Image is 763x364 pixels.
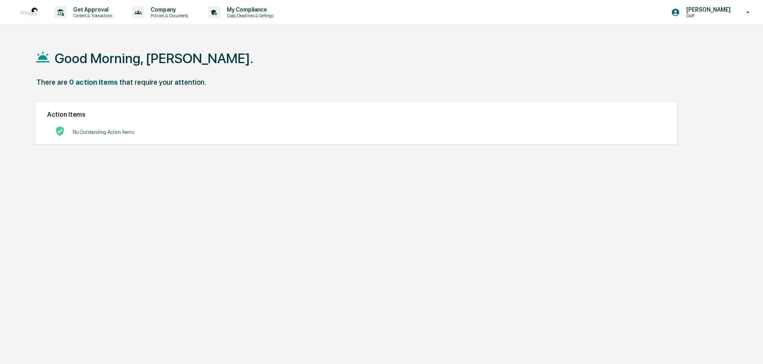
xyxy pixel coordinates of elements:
p: Get Approval [67,6,116,13]
h2: Action Items [47,111,665,118]
p: Company [144,6,192,13]
h1: Good Morning, [PERSON_NAME]. [55,50,253,66]
div: There are [36,78,68,86]
div: 0 action items [69,78,118,86]
p: Policies & Documents [144,13,192,18]
img: No Actions logo [55,126,65,136]
p: My Compliance [221,6,277,13]
p: Data, Deadlines & Settings [221,13,277,18]
p: Content & Transactions [67,13,116,18]
div: that require your attention. [119,78,206,86]
p: Staff [680,13,735,18]
img: logo [19,3,38,22]
p: No Outstanding Action Items [73,129,134,135]
p: [PERSON_NAME] [680,6,735,13]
